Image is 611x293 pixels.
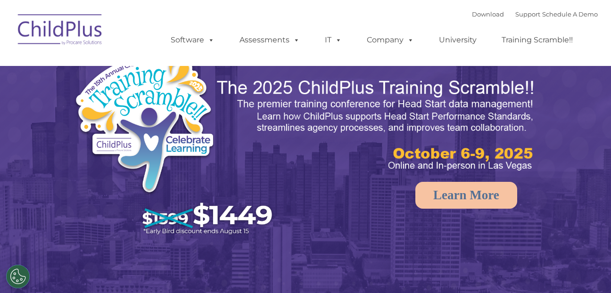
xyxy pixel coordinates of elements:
[492,31,582,49] a: Training Scramble!!
[472,10,598,18] font: |
[6,265,30,288] button: Cookies Settings
[161,31,224,49] a: Software
[515,10,540,18] a: Support
[13,8,107,55] img: ChildPlus by Procare Solutions
[472,10,504,18] a: Download
[415,182,517,209] a: Learn More
[542,10,598,18] a: Schedule A Demo
[357,31,423,49] a: Company
[230,31,309,49] a: Assessments
[429,31,486,49] a: University
[315,31,351,49] a: IT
